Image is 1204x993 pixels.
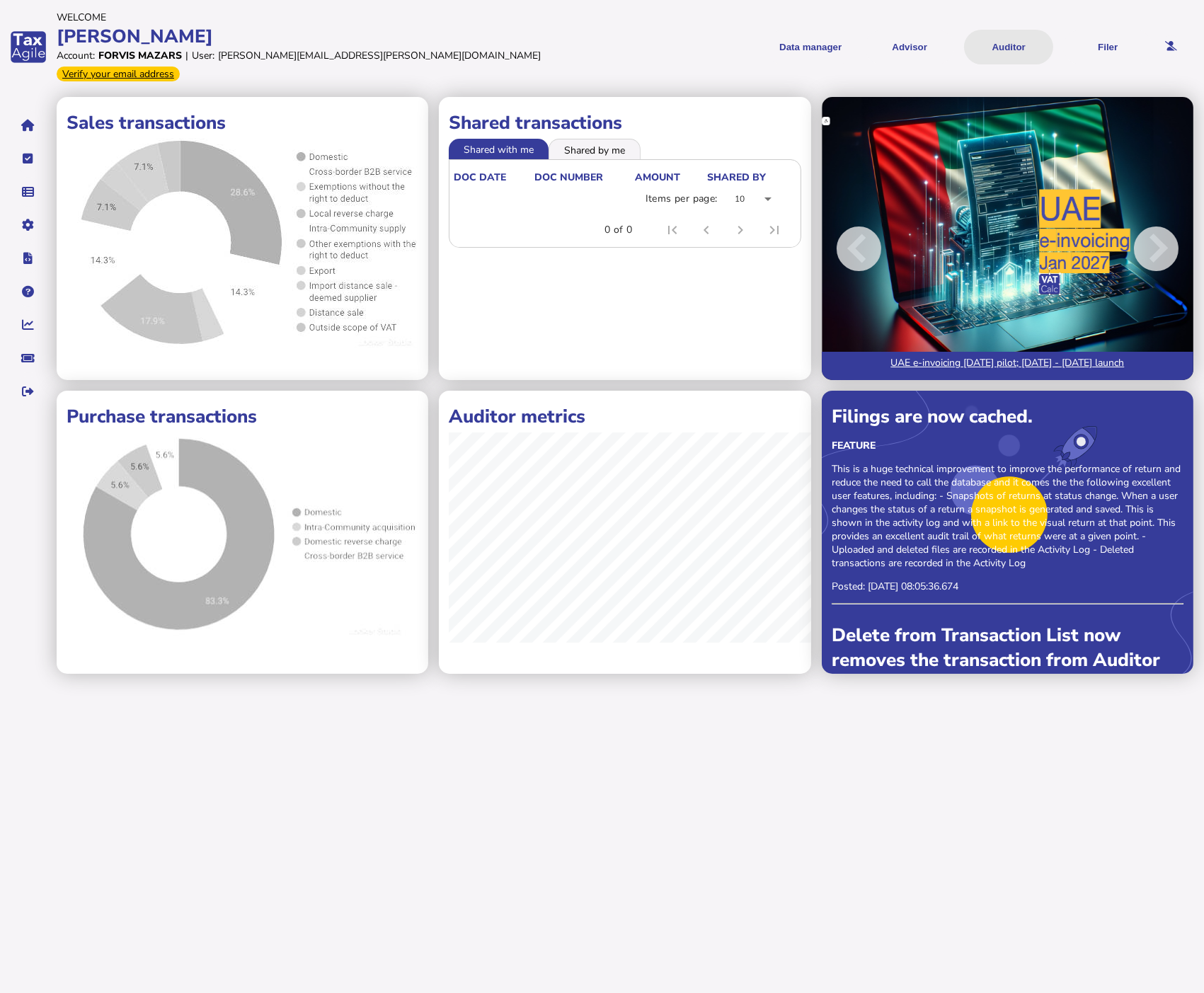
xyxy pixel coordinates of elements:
button: Manage settings [13,210,43,240]
div: Account: [57,49,95,62]
div: doc date [454,171,506,184]
div: Forvis Mazars [98,49,182,62]
div: Feature [832,439,1183,452]
button: Sign out [13,377,43,406]
button: Home [13,110,43,140]
div: User: [192,49,214,62]
div: doc date [454,171,533,184]
div: Delete from Transaction List now removes the transaction from Auditor and Filer [832,623,1183,697]
button: Developer hub links [13,243,43,273]
i: Email needs to be verified [1165,42,1177,51]
div: Filings are now cached. [832,404,1183,429]
button: Help pages [13,277,43,306]
div: doc number [534,171,603,184]
button: Raise a support ticket [13,343,43,373]
div: 0 of 0 [604,223,632,237]
li: Shared by me [549,139,641,159]
button: Data manager [13,177,43,207]
div: shared by [707,171,766,184]
div: doc number [534,171,633,184]
p: Posted: [DATE] 08:05:36.674 [832,580,1183,593]
h1: Purchase transactions [67,404,418,429]
h1: Sales transactions [67,110,418,135]
div: Amount [635,171,680,184]
div: Amount [635,171,706,184]
div: Verify your email address [57,67,180,81]
button: Shows a dropdown of Data manager options [766,30,855,64]
button: Next [1074,107,1193,390]
h1: Auditor metrics [449,404,801,429]
button: Insights [13,310,43,340]
menu: navigate products [608,30,1152,64]
div: Welcome [57,11,601,24]
img: Image for blog post: UAE e-invoicing July 2026 pilot; Jan - Oct 2027 launch [822,97,1193,380]
div: [PERSON_NAME] [57,24,601,49]
button: Next page [723,213,757,247]
button: Previous page [689,213,723,247]
button: Tasks [13,144,43,173]
button: Last page [757,213,791,247]
button: Auditor [964,30,1053,64]
button: First page [655,213,689,247]
i: Data manager [23,192,35,193]
div: Items per page: [646,192,718,206]
div: [PERSON_NAME][EMAIL_ADDRESS][PERSON_NAME][DOMAIN_NAME] [218,49,541,62]
a: UAE e-invoicing [DATE] pilot; [DATE] - [DATE] launch [822,352,1193,380]
button: Shows a dropdown of VAT Advisor options [865,30,954,64]
button: Filer [1063,30,1152,64]
p: This is a huge technical improvement to improve the performance of return and reduce the need to ... [832,462,1183,570]
li: Shared with me [449,139,549,159]
div: | [185,49,188,62]
h1: Shared transactions [449,110,801,135]
div: shared by [707,171,794,184]
iframe: > [67,139,418,376]
button: Previous [822,107,941,390]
